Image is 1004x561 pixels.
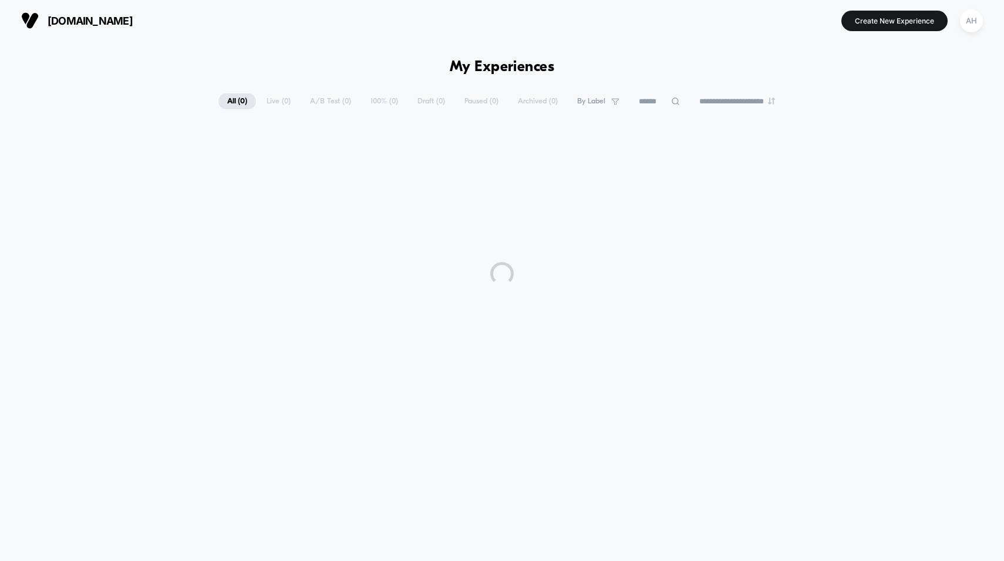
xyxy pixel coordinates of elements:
h1: My Experiences [450,59,555,76]
div: AH [960,9,983,32]
span: All ( 0 ) [218,93,256,109]
span: [DOMAIN_NAME] [48,15,133,27]
button: Create New Experience [841,11,948,31]
button: [DOMAIN_NAME] [18,11,136,30]
button: AH [956,9,986,33]
img: end [768,98,775,105]
span: By Label [577,97,605,106]
img: Visually logo [21,12,39,29]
